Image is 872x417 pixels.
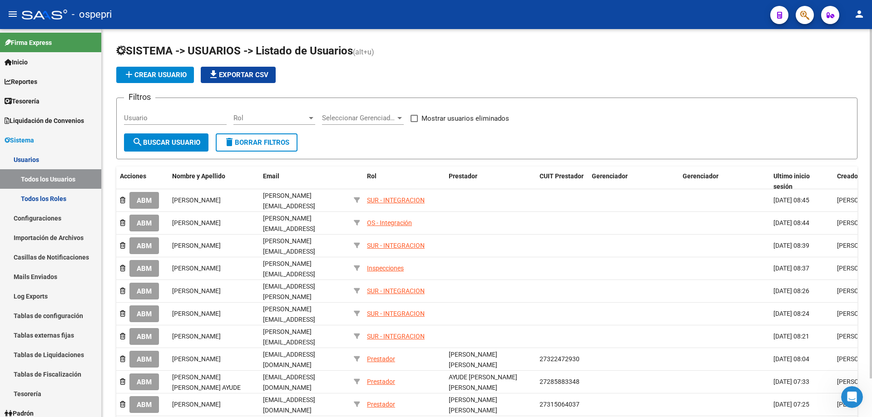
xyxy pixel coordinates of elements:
span: [PERSON_NAME][EMAIL_ADDRESS][DOMAIN_NAME] [263,215,315,243]
span: [DATE] 08:26 [773,287,809,294]
button: ABM [129,237,159,254]
span: ABM [137,287,152,295]
div: OS - Integración [367,218,412,228]
span: Rol [367,172,377,180]
div: SUR - INTEGRACION [367,195,425,206]
span: [PERSON_NAME] [172,196,221,204]
button: ABM [129,328,159,345]
span: [PERSON_NAME][EMAIL_ADDRESS][DOMAIN_NAME] [263,328,315,356]
span: [DATE] 07:33 [773,378,809,385]
span: Gerenciador [592,172,628,180]
div: Prestador [367,377,395,387]
span: [PERSON_NAME] [172,310,221,317]
span: Liquidación de Convenios [5,116,84,126]
div: SUR - INTEGRACION [367,309,425,319]
span: [DATE] 08:04 [773,355,809,363]
span: [DATE] 08:45 [773,196,809,204]
span: [PERSON_NAME] [172,265,221,272]
span: ABM [137,219,152,227]
datatable-header-cell: Email [259,167,350,196]
button: ABM [129,192,159,209]
datatable-header-cell: Rol [363,167,445,196]
span: Sistema [5,135,34,145]
span: 27322472930 [540,355,580,363]
span: [PERSON_NAME] [PERSON_NAME] [449,351,497,368]
button: ABM [129,260,159,277]
span: [PERSON_NAME][EMAIL_ADDRESS][PERSON_NAME][DOMAIN_NAME] [263,237,315,275]
datatable-header-cell: CUIT Prestador [536,167,588,196]
span: [PERSON_NAME][EMAIL_ADDRESS][PERSON_NAME][DOMAIN_NAME] [263,260,315,298]
button: Exportar CSV [201,67,276,83]
button: ABM [129,215,159,231]
button: Buscar Usuario [124,133,208,152]
mat-icon: delete [224,137,235,147]
button: ABM [129,305,159,322]
span: CUIT Prestador [540,172,584,180]
datatable-header-cell: Acciones [116,167,168,196]
button: ABM [129,283,159,299]
span: ABM [137,378,152,386]
span: Nombre y Apellido [172,172,225,180]
span: (alt+u) [353,48,374,56]
span: [PERSON_NAME] [172,287,221,294]
span: Reportes [5,77,37,87]
span: [EMAIL_ADDRESS][DOMAIN_NAME] [263,351,315,368]
span: [DATE] 08:39 [773,242,809,249]
span: Mostrar usuarios eliminados [421,113,509,124]
span: Buscar Usuario [132,138,200,147]
span: Borrar Filtros [224,138,289,147]
span: Creado por [837,172,869,180]
span: ABM [137,310,152,318]
span: Crear Usuario [124,71,187,79]
span: [PERSON_NAME] [PERSON_NAME] [449,396,497,414]
span: - ospepri [72,5,112,25]
span: [PERSON_NAME] [172,355,221,363]
button: ABM [129,351,159,368]
span: [PERSON_NAME] [172,333,221,340]
div: SUR - INTEGRACION [367,331,425,342]
span: [EMAIL_ADDRESS][DOMAIN_NAME] [263,373,315,391]
span: [DATE] 08:44 [773,219,809,226]
span: 27285883348 [540,378,580,385]
span: ABM [137,265,152,273]
span: AYUDE [PERSON_NAME] [PERSON_NAME] [449,373,517,391]
span: Email [263,172,279,180]
datatable-header-cell: Prestador [445,167,536,196]
button: ABM [129,396,159,413]
div: Inspecciones [367,263,404,274]
span: [PERSON_NAME][EMAIL_ADDRESS][PERSON_NAME][DOMAIN_NAME] [263,305,315,343]
h3: Filtros [124,91,155,103]
span: ABM [137,401,152,409]
button: Borrar Filtros [216,133,297,152]
span: Gerenciador [683,172,718,180]
span: ABM [137,355,152,363]
span: ABM [137,333,152,341]
span: [EMAIL_ADDRESS][DOMAIN_NAME] [263,396,315,414]
span: [PERSON_NAME] [172,219,221,226]
span: ABM [137,242,152,250]
datatable-header-cell: Ultimo inicio sesión [770,167,833,196]
div: SUR - INTEGRACION [367,240,425,251]
span: [PERSON_NAME] [172,242,221,249]
span: [DATE] 08:24 [773,310,809,317]
span: Tesorería [5,96,40,106]
mat-icon: menu [7,9,18,20]
span: Inicio [5,57,28,67]
span: Firma Express [5,38,52,48]
mat-icon: person [854,9,865,20]
button: ABM [129,373,159,390]
span: [PERSON_NAME][EMAIL_ADDRESS][PERSON_NAME][DOMAIN_NAME] [263,192,315,230]
datatable-header-cell: Gerenciador [588,167,679,196]
span: [DATE] 07:25 [773,401,809,408]
span: [EMAIL_ADDRESS][PERSON_NAME][DOMAIN_NAME] [263,283,315,311]
button: Crear Usuario [116,67,194,83]
span: [DATE] 08:21 [773,333,809,340]
span: SISTEMA -> USUARIOS -> Listado de Usuarios [116,44,353,57]
span: [PERSON_NAME] [PERSON_NAME] AYUDE [172,373,241,391]
span: [PERSON_NAME] [172,401,221,408]
mat-icon: search [132,137,143,147]
div: SUR - INTEGRACION [367,286,425,296]
iframe: Intercom live chat [841,386,863,408]
span: Acciones [120,172,146,180]
datatable-header-cell: Gerenciador [679,167,770,196]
